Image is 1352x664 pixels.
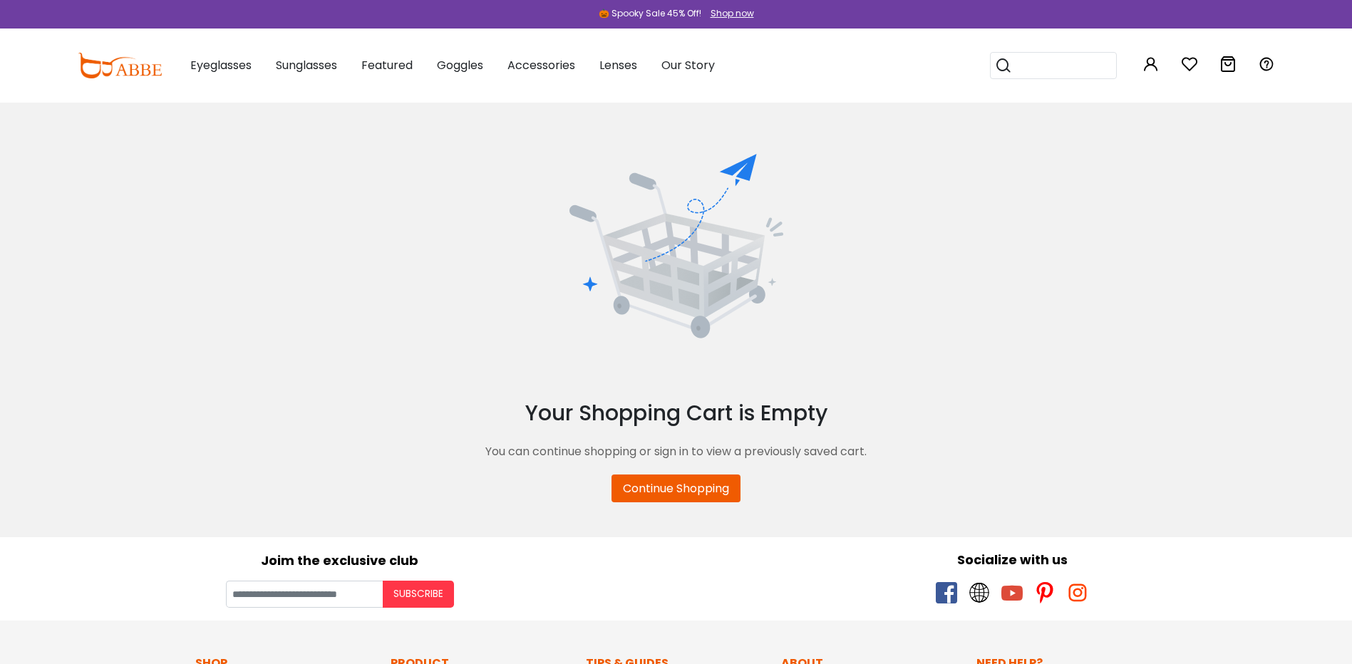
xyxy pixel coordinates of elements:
[67,429,1286,474] div: You can continue shopping or sign in to view a previously saved cart.
[67,397,1286,429] div: Your Shopping Cart is Empty
[599,57,637,73] span: Lenses
[11,548,669,570] div: Joim the exclusive club
[190,57,252,73] span: Eyeglasses
[383,581,454,608] button: Subscribe
[437,57,483,73] span: Goggles
[1034,582,1056,603] span: pinterest
[1001,582,1023,603] span: youtube
[507,57,575,73] span: Accessories
[599,7,701,20] div: 🎃 Spooky Sale 45% Off!
[78,53,162,78] img: abbeglasses.com
[361,57,413,73] span: Featured
[936,582,957,603] span: facebook
[276,57,337,73] span: Sunglasses
[661,57,715,73] span: Our Story
[683,550,1342,569] div: Socialize with us
[1067,582,1088,603] span: instagram
[226,581,383,608] input: Your email
[612,474,740,502] a: Continue Shopping
[703,7,754,19] a: Shop now
[969,582,990,603] span: twitter
[711,7,754,20] div: Shop now
[569,154,783,340] img: EmptyCart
